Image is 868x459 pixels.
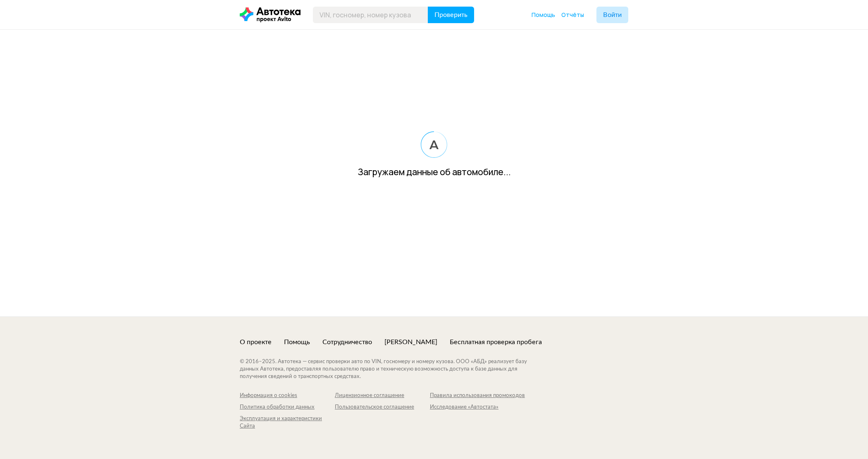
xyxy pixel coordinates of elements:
a: Помощь [284,338,310,347]
a: Бесплатная проверка пробега [450,338,542,347]
span: Войти [603,12,622,18]
div: © 2016– 2025 . Автотека — сервис проверки авто по VIN, госномеру и номеру кузова. ООО «АБД» реали... [240,358,544,381]
input: VIN, госномер, номер кузова [313,7,428,23]
a: [PERSON_NAME] [384,338,437,347]
span: Проверить [434,12,467,18]
a: Политика обработки данных [240,404,335,411]
a: Правила использования промокодов [430,392,525,400]
a: Сотрудничество [322,338,372,347]
a: Исследование «Автостата» [430,404,525,411]
button: Проверить [428,7,474,23]
a: Лицензионное соглашение [335,392,430,400]
a: Пользовательское соглашение [335,404,430,411]
a: Помощь [532,11,555,19]
a: Эксплуатация и характеристики Сайта [240,415,335,430]
a: Информация о cookies [240,392,335,400]
button: Войти [596,7,628,23]
a: О проекте [240,338,272,347]
a: Отчёты [561,11,584,19]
